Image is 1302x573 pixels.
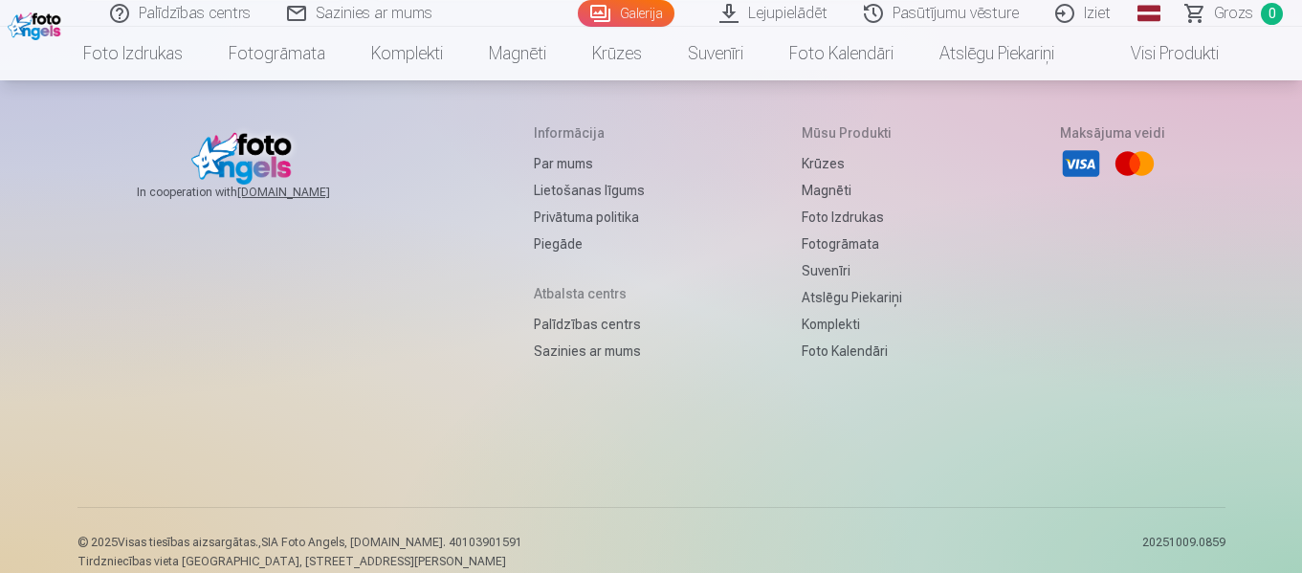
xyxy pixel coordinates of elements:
a: Piegāde [534,231,645,257]
a: Suvenīri [665,27,766,80]
li: Mastercard [1114,143,1156,185]
a: Komplekti [348,27,466,80]
span: In cooperation with [137,185,376,200]
a: Lietošanas līgums [534,177,645,204]
a: Foto kalendāri [766,27,916,80]
a: Palīdzības centrs [534,311,645,338]
a: Atslēgu piekariņi [802,284,902,311]
h5: Mūsu produkti [802,123,902,143]
a: Fotogrāmata [206,27,348,80]
a: Par mums [534,150,645,177]
a: Foto izdrukas [60,27,206,80]
a: Magnēti [802,177,902,204]
h5: Atbalsta centrs [534,284,645,303]
a: Foto izdrukas [802,204,902,231]
span: SIA Foto Angels, [DOMAIN_NAME]. 40103901591 [261,536,522,549]
p: 20251009.0859 [1142,535,1225,569]
a: Sazinies ar mums [534,338,645,364]
a: Krūzes [802,150,902,177]
a: Fotogrāmata [802,231,902,257]
a: Visi produkti [1077,27,1242,80]
p: © 2025 Visas tiesības aizsargātas. , [77,535,522,550]
span: 0 [1261,3,1283,25]
li: Visa [1060,143,1102,185]
a: Atslēgu piekariņi [916,27,1077,80]
img: /fa1 [8,8,66,40]
a: Suvenīri [802,257,902,284]
a: Komplekti [802,311,902,338]
a: Magnēti [466,27,569,80]
span: Grozs [1214,2,1253,25]
a: Krūzes [569,27,665,80]
h5: Maksājuma veidi [1060,123,1165,143]
a: [DOMAIN_NAME] [237,185,376,200]
h5: Informācija [534,123,645,143]
a: Foto kalendāri [802,338,902,364]
a: Privātuma politika [534,204,645,231]
p: Tirdzniecības vieta [GEOGRAPHIC_DATA], [STREET_ADDRESS][PERSON_NAME] [77,554,522,569]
